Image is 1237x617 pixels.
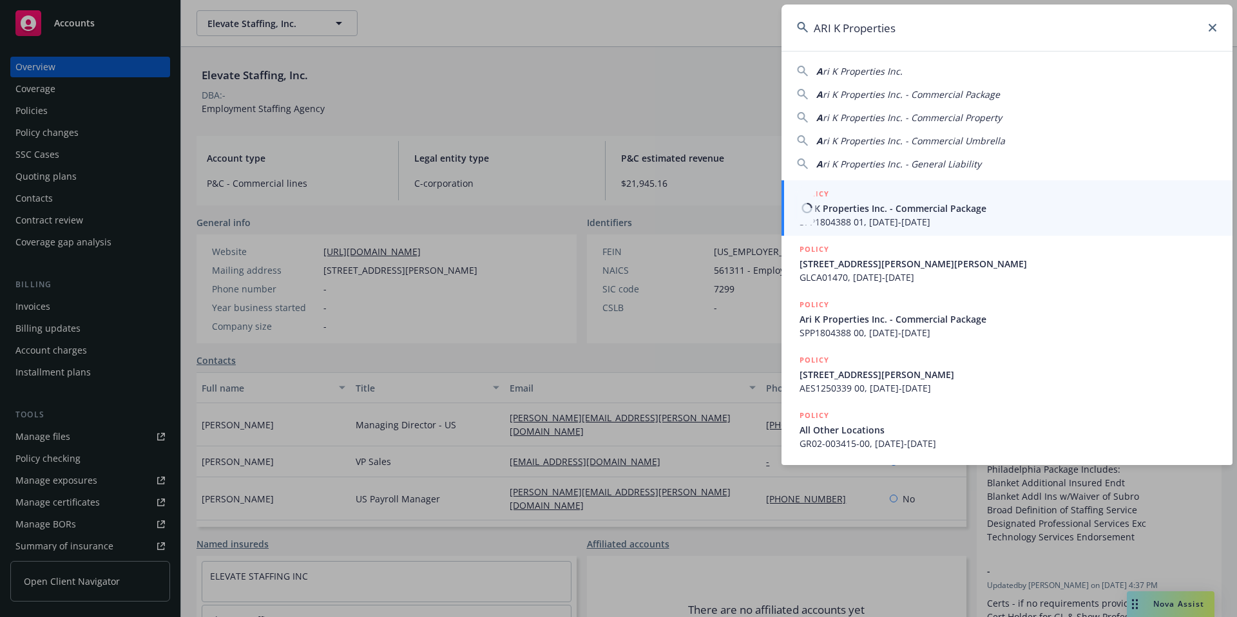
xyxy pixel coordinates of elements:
[800,437,1217,450] span: GR02-003415-00, [DATE]-[DATE]
[823,158,981,170] span: ri K Properties Inc. - General Liability
[800,368,1217,381] span: [STREET_ADDRESS][PERSON_NAME]
[823,135,1005,147] span: ri K Properties Inc. - Commercial Umbrella
[816,65,823,77] span: A
[800,423,1217,437] span: All Other Locations
[782,402,1232,457] a: POLICYAll Other LocationsGR02-003415-00, [DATE]-[DATE]
[800,271,1217,284] span: GLCA01470, [DATE]-[DATE]
[800,215,1217,229] span: SPP1804388 01, [DATE]-[DATE]
[823,65,903,77] span: ri K Properties Inc.
[782,180,1232,236] a: POLICYAri K Properties Inc. - Commercial PackageSPP1804388 01, [DATE]-[DATE]
[782,236,1232,291] a: POLICY[STREET_ADDRESS][PERSON_NAME][PERSON_NAME]GLCA01470, [DATE]-[DATE]
[800,187,829,200] h5: POLICY
[816,135,823,147] span: A
[800,202,1217,215] span: Ari K Properties Inc. - Commercial Package
[800,326,1217,339] span: SPP1804388 00, [DATE]-[DATE]
[800,298,829,311] h5: POLICY
[800,257,1217,271] span: [STREET_ADDRESS][PERSON_NAME][PERSON_NAME]
[816,111,823,124] span: A
[816,88,823,100] span: A
[800,354,829,366] h5: POLICY
[782,346,1232,402] a: POLICY[STREET_ADDRESS][PERSON_NAME]AES1250339 00, [DATE]-[DATE]
[823,88,1000,100] span: ri K Properties Inc. - Commercial Package
[782,291,1232,346] a: POLICYAri K Properties Inc. - Commercial PackageSPP1804388 00, [DATE]-[DATE]
[800,243,829,256] h5: POLICY
[800,312,1217,326] span: Ari K Properties Inc. - Commercial Package
[800,409,829,422] h5: POLICY
[782,5,1232,51] input: Search...
[800,381,1217,395] span: AES1250339 00, [DATE]-[DATE]
[823,111,1002,124] span: ri K Properties Inc. - Commercial Property
[816,158,823,170] span: A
